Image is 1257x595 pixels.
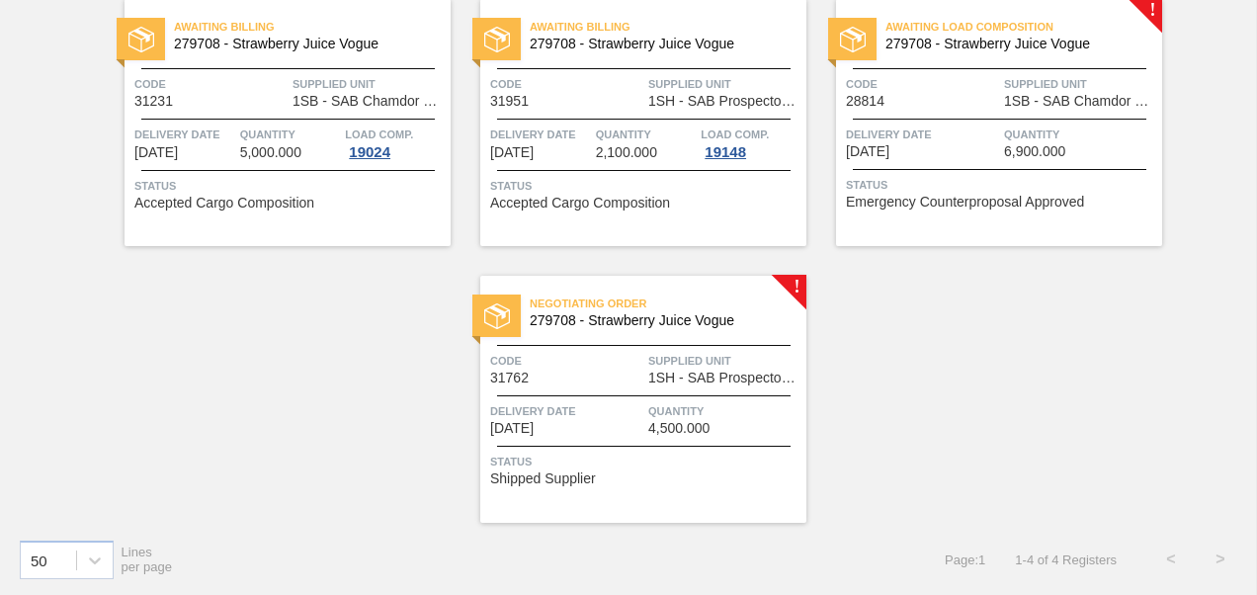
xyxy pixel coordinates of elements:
span: 31762 [490,371,529,385]
span: Code [134,74,288,94]
img: status [484,303,510,329]
span: Status [846,175,1157,195]
div: 19024 [345,144,394,160]
button: > [1196,535,1245,584]
span: Quantity [240,125,341,144]
span: Awaiting Billing [174,17,451,37]
span: 31231 [134,94,173,109]
span: Shipped Supplier [490,471,596,486]
span: 5,000.000 [240,145,301,160]
span: Emergency Counterproposal Approved [846,195,1084,210]
span: Code [490,74,643,94]
span: 1SB - SAB Chamdor Brewery [1004,94,1157,109]
span: 6,900.000 [1004,144,1065,159]
span: 09/21/2025 [490,145,534,160]
span: Code [490,351,643,371]
span: 4,500.000 [648,421,710,436]
span: 09/26/2025 [846,144,889,159]
span: Supplied Unit [293,74,446,94]
span: Accepted Cargo Composition [134,196,314,211]
span: 1 - 4 of 4 Registers [1015,552,1117,567]
span: Status [490,452,801,471]
span: 1SB - SAB Chamdor Brewery [293,94,446,109]
span: Load Comp. [345,125,413,144]
span: 28814 [846,94,884,109]
img: status [128,27,154,52]
span: Delivery Date [490,125,591,144]
a: !statusNegotiating Order279708 - Strawberry Juice VogueCode31762Supplied Unit1SH - SAB Prospecton... [451,276,806,523]
span: 1SH - SAB Prospecton Brewery [648,371,801,385]
span: Load Comp. [701,125,769,144]
span: Supplied Unit [648,351,801,371]
span: 279708 - Strawberry Juice Vogue [885,37,1146,51]
span: Accepted Cargo Composition [490,196,670,211]
span: 279708 - Strawberry Juice Vogue [530,313,791,328]
span: 1SH - SAB Prospecton Brewery [648,94,801,109]
span: Negotiating Order [530,294,806,313]
span: Delivery Date [846,125,999,144]
span: Lines per page [122,545,173,574]
span: 279708 - Strawberry Juice Vogue [530,37,791,51]
a: Load Comp.19024 [345,125,446,160]
span: Supplied Unit [1004,74,1157,94]
span: Quantity [1004,125,1157,144]
span: 279708 - Strawberry Juice Vogue [174,37,435,51]
span: Code [846,74,999,94]
span: Awaiting Billing [530,17,806,37]
button: < [1146,535,1196,584]
span: 31951 [490,94,529,109]
span: 10/02/2025 [490,421,534,436]
div: 19148 [701,144,750,160]
span: Supplied Unit [648,74,801,94]
img: status [484,27,510,52]
span: Delivery Date [134,125,235,144]
span: Page : 1 [945,552,985,567]
span: Delivery Date [490,401,643,421]
a: Load Comp.19148 [701,125,801,160]
img: status [840,27,866,52]
span: 2,100.000 [596,145,657,160]
span: Quantity [596,125,697,144]
span: Quantity [648,401,801,421]
div: 50 [31,552,47,568]
span: 09/10/2025 [134,145,178,160]
span: Awaiting Load Composition [885,17,1162,37]
span: Status [490,176,801,196]
span: Status [134,176,446,196]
